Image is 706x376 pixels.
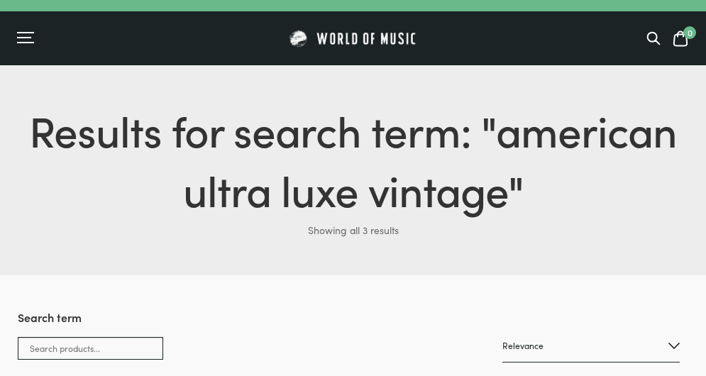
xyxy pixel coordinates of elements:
[18,219,688,241] p: Showing all 3 results
[18,99,688,219] h1: Results for search term: " "
[18,337,163,360] input: Search products...
[500,220,706,376] iframe: Chat with our support team
[183,99,678,219] span: american ultra luxe vintage
[287,28,419,48] img: World of Music
[18,309,163,336] h3: Search term
[683,26,696,39] span: 0
[17,31,185,45] div: Menu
